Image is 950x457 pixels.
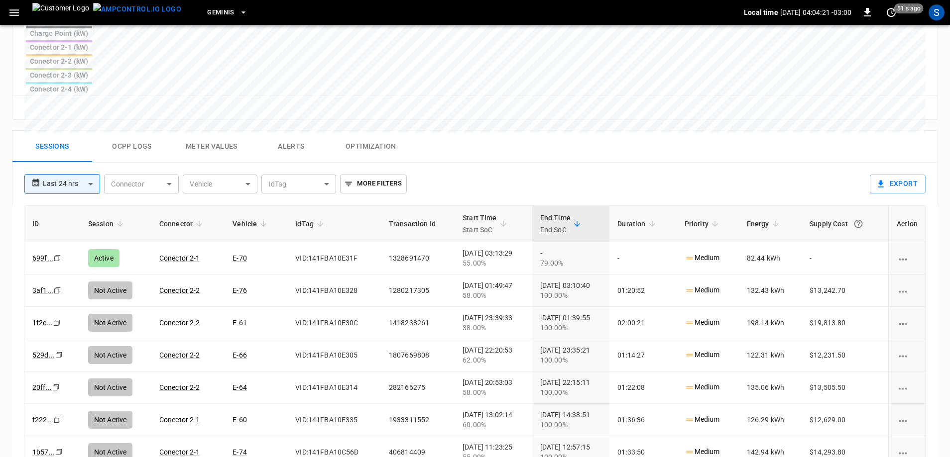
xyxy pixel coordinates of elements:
[287,404,381,436] td: VID:141FBA10E335
[883,4,899,20] button: set refresh interval
[287,307,381,339] td: VID:141FBA10E30C
[159,448,200,456] a: Conector 2-1
[233,319,247,327] a: E-61
[897,415,918,425] div: charging session options
[747,218,782,230] span: Energy
[233,383,247,391] a: E-64
[381,307,455,339] td: 1418238261
[92,131,172,163] button: Ocpp logs
[894,3,924,13] span: 51 s ago
[93,3,181,15] img: ampcontrol.io logo
[540,313,602,333] div: [DATE] 01:39:55
[463,323,524,333] div: 38.00%
[685,382,720,392] p: Medium
[685,350,720,360] p: Medium
[540,420,602,430] div: 100.00%
[233,416,247,424] a: E-60
[88,346,133,364] div: Not Active
[802,307,888,339] td: $19,813.80
[32,448,55,456] a: 1b57...
[609,404,676,436] td: 01:36:36
[287,371,381,404] td: VID:141FBA10E314
[463,345,524,365] div: [DATE] 22:20:53
[53,414,63,425] div: copy
[88,218,126,230] span: Session
[463,420,524,430] div: 60.00%
[540,345,602,365] div: [DATE] 23:35:21
[802,404,888,436] td: $12,629.00
[381,206,455,242] th: Transaction Id
[463,410,524,430] div: [DATE] 13:02:14
[540,212,584,236] span: End TimeEnd SoC
[12,131,92,163] button: Sessions
[540,355,602,365] div: 100.00%
[381,404,455,436] td: 1933311552
[381,339,455,371] td: 1807669808
[810,215,880,233] div: Supply Cost
[463,224,497,236] p: Start SoC
[32,3,89,22] img: Customer Logo
[609,307,676,339] td: 02:00:21
[870,175,926,193] button: Export
[897,447,918,457] div: charging session options
[897,318,918,328] div: charging session options
[203,3,251,22] button: Geminis
[159,319,200,327] a: Conector 2-2
[88,314,133,332] div: Not Active
[233,218,270,230] span: Vehicle
[463,290,524,300] div: 58.00%
[159,351,200,359] a: Conector 2-2
[888,206,926,242] th: Action
[540,410,602,430] div: [DATE] 14:38:51
[744,7,778,17] p: Local time
[251,131,331,163] button: Alerts
[739,307,802,339] td: 198.14 kWh
[52,317,62,328] div: copy
[295,218,327,230] span: IdTag
[685,447,720,457] p: Medium
[172,131,251,163] button: Meter Values
[24,206,80,242] th: ID
[463,377,524,397] div: [DATE] 20:53:03
[685,317,720,328] p: Medium
[287,339,381,371] td: VID:141FBA10E305
[540,290,602,300] div: 100.00%
[207,7,235,18] span: Geminis
[463,313,524,333] div: [DATE] 23:39:33
[739,339,802,371] td: 122.31 kWh
[381,371,455,404] td: 282166275
[739,404,802,436] td: 126.29 kWh
[780,7,851,17] p: [DATE] 04:04:21 -03:00
[540,377,602,397] div: [DATE] 22:15:11
[159,383,200,391] a: Conector 2-2
[685,218,721,230] span: Priority
[51,382,61,393] div: copy
[609,339,676,371] td: 01:14:27
[463,212,510,236] span: Start TimeStart SoC
[897,285,918,295] div: charging session options
[233,351,247,359] a: E-66
[897,382,918,392] div: charging session options
[609,371,676,404] td: 01:22:08
[849,215,867,233] button: The cost of your charging session based on your supply rates
[897,350,918,360] div: charging session options
[463,355,524,365] div: 62.00%
[159,218,206,230] span: Connector
[159,416,200,424] a: Conector 2-1
[617,218,658,230] span: Duration
[540,224,571,236] p: End SoC
[739,371,802,404] td: 135.06 kWh
[340,175,406,193] button: More Filters
[540,387,602,397] div: 100.00%
[802,371,888,404] td: $13,505.50
[897,253,918,263] div: charging session options
[88,378,133,396] div: Not Active
[233,448,247,456] a: E-74
[54,350,64,361] div: copy
[43,175,100,193] div: Last 24 hrs
[463,387,524,397] div: 58.00%
[88,411,133,429] div: Not Active
[331,131,411,163] button: Optimization
[540,323,602,333] div: 100.00%
[540,212,571,236] div: End Time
